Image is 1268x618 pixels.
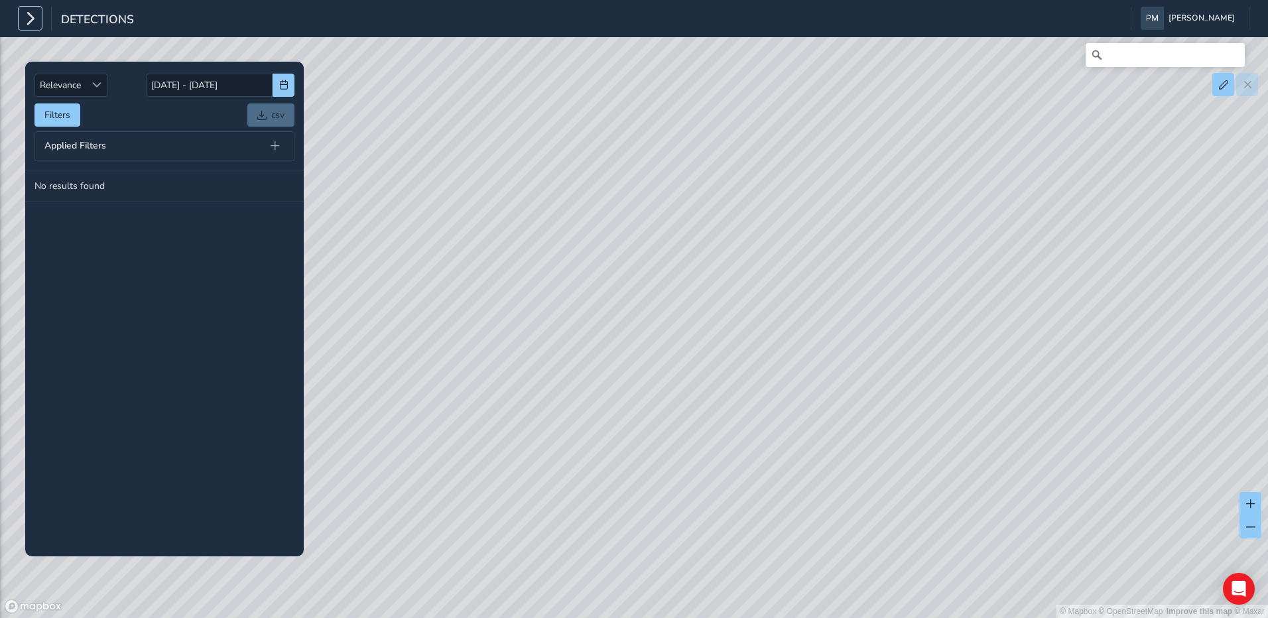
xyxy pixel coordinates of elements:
[35,74,86,96] span: Relevance
[247,103,294,127] a: csv
[1141,7,1239,30] button: [PERSON_NAME]
[1141,7,1164,30] img: diamond-layout
[1086,43,1245,67] input: Search
[61,11,134,30] span: Detections
[1169,7,1235,30] span: [PERSON_NAME]
[34,103,80,127] button: Filters
[1223,573,1255,605] div: Open Intercom Messenger
[86,74,107,96] div: Sort by Date
[25,170,304,202] td: No results found
[44,141,106,151] span: Applied Filters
